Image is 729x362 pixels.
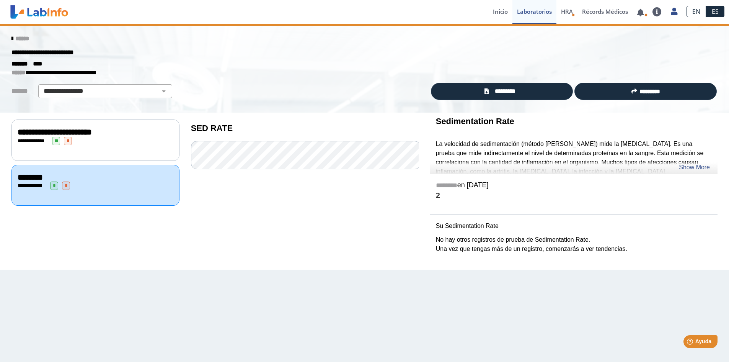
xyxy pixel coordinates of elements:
p: La velocidad de sedimentación (método [PERSON_NAME]) mide la [MEDICAL_DATA]. Es una prueba que mi... [436,139,712,176]
a: Show More [679,163,710,172]
a: EN [687,6,706,17]
a: ES [706,6,724,17]
h5: en [DATE] [436,181,712,190]
span: HRA [561,8,573,15]
p: No hay otros registros de prueba de Sedimentation Rate. Una vez que tengas más de un registro, co... [436,235,712,254]
h4: 2 [436,191,712,201]
b: SED RATE [191,123,233,133]
b: Sedimentation Rate [436,116,514,126]
p: Su Sedimentation Rate [436,221,712,231]
iframe: Help widget launcher [661,332,721,354]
